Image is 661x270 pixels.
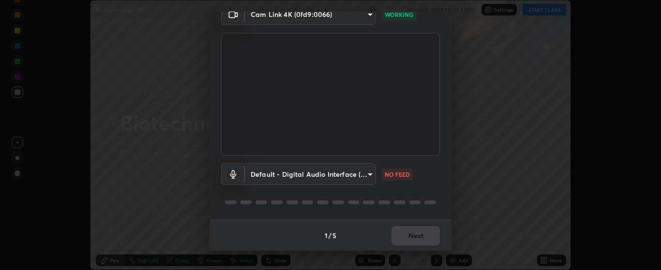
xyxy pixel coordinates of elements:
[332,230,336,241] h4: 5
[245,3,376,25] div: Cam Link 4K (0fd9:0066)
[385,170,410,179] p: NO FEED
[329,230,331,241] h4: /
[245,163,376,185] div: Cam Link 4K (0fd9:0066)
[385,10,413,19] p: WORKING
[325,230,328,241] h4: 1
